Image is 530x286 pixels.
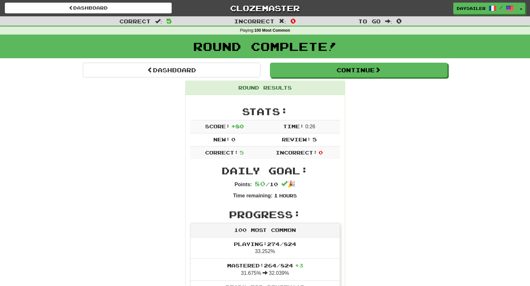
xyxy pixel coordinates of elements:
span: : [279,19,286,24]
h2: Progress: [190,209,340,220]
strong: Points: [234,182,252,187]
strong: Time remaining: [233,193,273,198]
div: 100 Most Common [191,223,340,237]
div: Round Results [186,81,345,95]
span: To go [358,18,381,24]
li: 31.675% 32.039% [191,258,340,281]
span: Playing: 274 / 824 [234,241,296,247]
span: Time: [283,123,304,129]
button: Continue [270,63,447,77]
span: New: [213,136,230,142]
span: + 3 [295,262,303,268]
span: 0 [396,17,402,25]
span: 5 [166,17,172,25]
span: Daysailer [457,5,486,11]
a: Dashboard [5,3,172,13]
span: 1 [274,192,278,198]
span: Correct: [205,149,238,155]
small: Hours [279,193,297,198]
span: + 80 [231,123,244,129]
a: Clozemaster [181,3,348,14]
strong: 100 Most Common [254,28,290,33]
h2: Stats: [190,106,340,117]
li: 33.252% [191,237,340,259]
span: Incorrect: [276,149,317,155]
span: / [500,5,503,10]
span: Mastered: 264 / 824 [227,262,303,268]
h1: Round Complete! [2,40,528,53]
span: Correct [119,18,151,24]
span: 0 [290,17,296,25]
span: 0 [319,149,323,155]
span: : [155,19,162,24]
span: 5 [240,149,244,155]
span: / 10 [255,181,278,187]
span: 5 [312,136,317,142]
span: 0 [231,136,235,142]
a: Daysailer / [453,3,517,14]
span: 🎉 [281,180,296,187]
a: Dashboard [83,63,260,77]
h2: Daily Goal: [190,165,340,176]
span: Incorrect [234,18,274,24]
span: Review: [282,136,311,142]
span: 0 : 26 [305,124,315,129]
span: Score: [205,123,230,129]
span: 80 [255,180,265,187]
span: : [385,19,392,24]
